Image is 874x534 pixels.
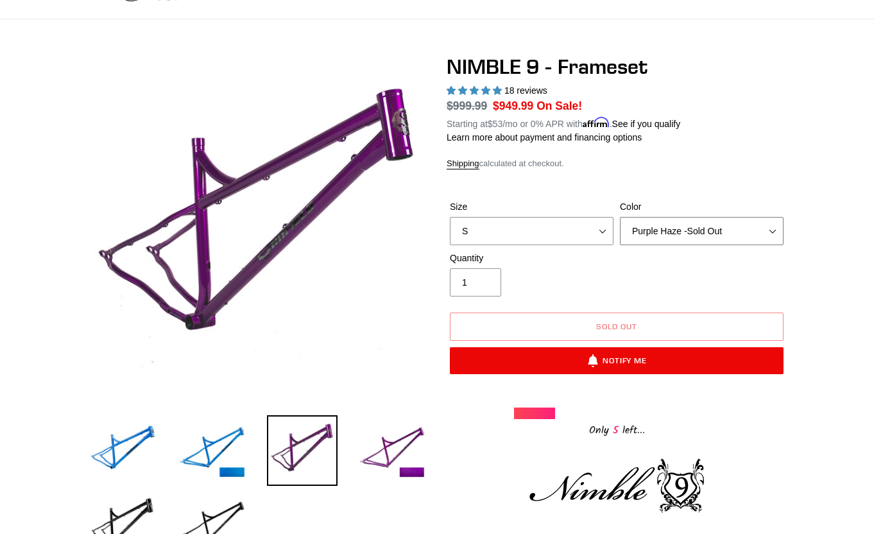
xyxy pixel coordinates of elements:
[87,415,158,486] img: Load image into Gallery viewer, NIMBLE 9 - Frameset
[357,415,427,486] img: Load image into Gallery viewer, NIMBLE 9 - Frameset
[514,419,719,439] div: Only left...
[450,347,784,374] button: Notify Me
[583,117,610,128] span: Affirm
[504,85,547,96] span: 18 reviews
[447,99,487,112] s: $999.99
[447,114,680,131] p: Starting at /mo or 0% APR with .
[177,415,248,486] img: Load image into Gallery viewer, NIMBLE 9 - Frameset
[447,157,787,170] div: calculated at checkout.
[612,119,681,129] a: See if you qualify - Learn more about Affirm Financing (opens in modal)
[620,200,784,214] label: Color
[450,252,613,265] label: Quantity
[488,119,502,129] span: $53
[447,159,479,169] a: Shipping
[447,55,787,79] h1: NIMBLE 9 - Frameset
[267,415,338,486] img: Load image into Gallery viewer, NIMBLE 9 - Frameset
[450,200,613,214] label: Size
[609,422,622,438] span: 5
[596,322,637,331] span: Sold out
[450,313,784,341] button: Sold out
[536,98,582,114] span: On Sale!
[493,99,533,112] span: $949.99
[447,132,642,142] a: Learn more about payment and financing options
[447,85,504,96] span: 4.89 stars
